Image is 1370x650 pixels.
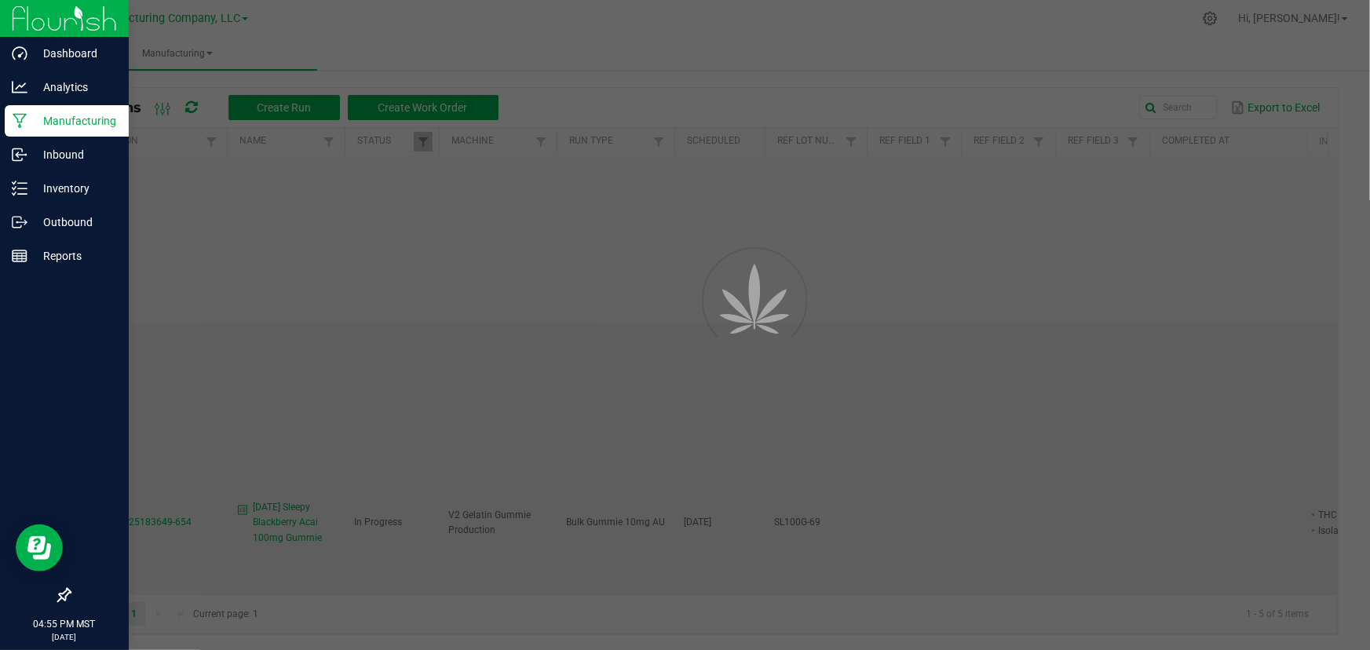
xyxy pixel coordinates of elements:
[12,113,27,129] inline-svg: Manufacturing
[12,46,27,61] inline-svg: Dashboard
[7,617,122,631] p: 04:55 PM MST
[27,179,122,198] p: Inventory
[27,246,122,265] p: Reports
[12,248,27,264] inline-svg: Reports
[27,78,122,97] p: Analytics
[27,111,122,130] p: Manufacturing
[27,145,122,164] p: Inbound
[12,147,27,162] inline-svg: Inbound
[27,213,122,232] p: Outbound
[7,631,122,643] p: [DATE]
[27,44,122,63] p: Dashboard
[12,79,27,95] inline-svg: Analytics
[16,524,63,571] iframe: Resource center
[12,181,27,196] inline-svg: Inventory
[12,214,27,230] inline-svg: Outbound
